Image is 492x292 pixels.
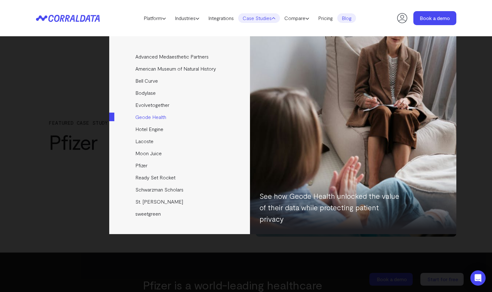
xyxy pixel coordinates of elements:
a: Lacoste [109,135,251,147]
a: Pricing [314,13,337,23]
a: Integrations [204,13,238,23]
a: Evolvetogether [109,99,251,111]
a: Case Studies [238,13,280,23]
p: See how Geode Health unlocked the value of their data while protecting patient privacy [260,190,403,225]
a: sweetgreen [109,208,251,220]
a: Book a demo [413,11,456,25]
a: Advanced Medaesthetic Partners [109,51,251,63]
a: Geode Health [109,111,251,123]
a: Bodylase [109,87,251,99]
a: American Museum of Natural History [109,63,251,75]
a: Schwarzman Scholars [109,184,251,196]
a: Blog [337,13,356,23]
a: Ready Set Rocket [109,171,251,184]
div: Open Intercom Messenger [470,270,486,286]
a: Hotel Engine [109,123,251,135]
a: Bell Curve [109,75,251,87]
a: Pfizer [109,159,251,171]
a: Compare [280,13,314,23]
a: St. [PERSON_NAME] [109,196,251,208]
a: Platform [139,13,170,23]
a: Moon Juice [109,147,251,159]
a: Industries [170,13,204,23]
